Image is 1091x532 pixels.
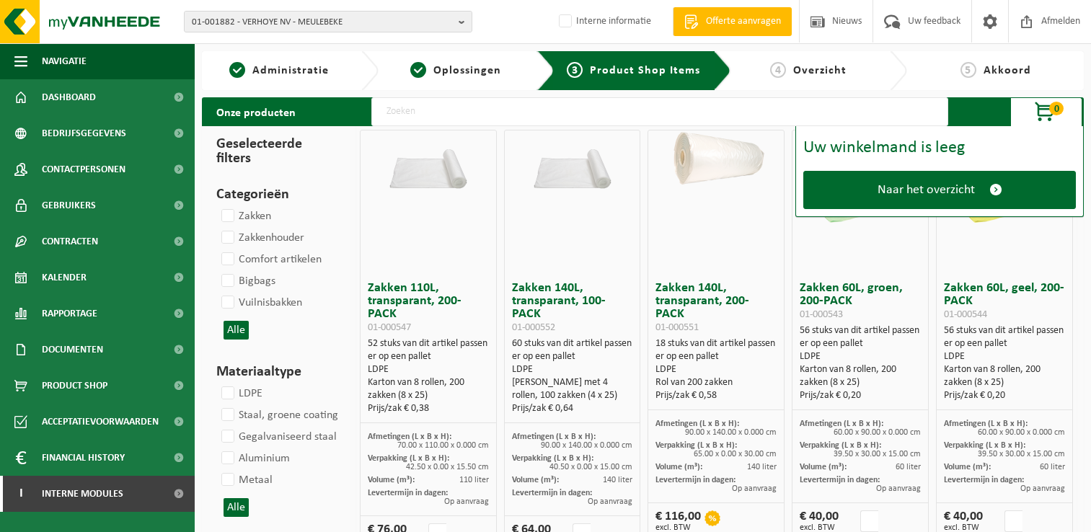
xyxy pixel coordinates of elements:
[218,227,304,249] label: Zakkenhouder
[14,476,27,512] span: I
[216,184,335,205] h3: Categorieën
[371,97,948,126] input: Zoeken
[747,463,777,471] span: 140 liter
[1010,97,1082,126] button: 0
[834,450,921,458] span: 39.50 x 30.00 x 15.00 cm
[655,441,737,450] span: Verpakking (L x B x H):
[541,441,632,450] span: 90.00 x 140.00 x 0.000 cm
[512,454,593,463] span: Verpakking (L x B x H):
[1004,510,1022,532] input: 1
[368,454,449,463] span: Verpakking (L x B x H):
[252,65,329,76] span: Administratie
[367,130,490,192] img: 01-000547
[1020,484,1065,493] span: Op aanvraag
[410,62,426,78] span: 2
[944,282,1065,321] h3: Zakken 60L, geel, 200-PACK
[218,469,273,491] label: Metaal
[944,510,983,532] div: € 40,00
[397,441,489,450] span: 70.00 x 110.00 x 0.000 cm
[224,321,249,340] button: Alle
[800,363,921,389] div: Karton van 8 rollen, 200 zakken (8 x 25)
[192,12,453,33] span: 01-001882 - VERHOYE NV - MEULEBEKE
[800,282,921,321] h3: Zakken 60L, groen, 200-PACK
[42,43,87,79] span: Navigatie
[800,420,883,428] span: Afmetingen (L x B x H):
[433,65,501,76] span: Oplossingen
[694,450,777,458] span: 65.00 x 0.00 x 30.00 cm
[368,376,489,402] div: Karton van 8 rollen, 200 zakken (8 x 25)
[218,249,322,270] label: Comfort artikelen
[511,130,634,192] img: 01-000552
[224,498,249,517] button: Alle
[512,402,633,415] div: Prijs/zak € 0,64
[567,62,583,78] span: 3
[800,389,921,402] div: Prijs/zak € 0,20
[42,296,97,332] span: Rapportage
[944,476,1024,484] span: Levertermijn in dagen:
[655,420,739,428] span: Afmetingen (L x B x H):
[209,62,350,79] a: 1Administratie
[216,133,335,169] h3: Geselecteerde filters
[732,484,777,493] span: Op aanvraag
[184,11,472,32] button: 01-001882 - VERHOYE NV - MEULEBEKE
[655,322,699,333] span: 01-000551
[368,402,489,415] div: Prijs/zak € 0,38
[702,14,785,29] span: Offerte aanvragen
[218,448,290,469] label: Aluminium
[655,282,777,334] h3: Zakken 140L, transparant, 200-PACK
[800,476,880,484] span: Levertermijn in dagen:
[944,363,1065,389] div: Karton van 8 rollen, 200 zakken (8 x 25)
[42,151,125,187] span: Contactpersonen
[1040,463,1065,471] span: 60 liter
[42,187,96,223] span: Gebruikers
[655,376,777,389] div: Rol van 200 zakken
[42,79,96,115] span: Dashboard
[512,322,555,333] span: 01-000552
[800,441,881,450] span: Verpakking (L x B x H):
[218,292,302,314] label: Vuilnisbakken
[202,97,310,126] h2: Onze producten
[800,463,847,471] span: Volume (m³):
[860,510,878,532] input: 1
[42,223,98,260] span: Contracten
[800,350,921,363] div: LDPE
[984,65,1031,76] span: Akkoord
[655,523,701,532] span: excl. BTW
[738,62,879,79] a: 4Overzicht
[800,523,839,532] span: excl. BTW
[655,389,777,402] div: Prijs/zak € 0,58
[42,260,87,296] span: Kalender
[512,489,592,497] span: Levertermijn in dagen:
[368,489,448,497] span: Levertermijn in dagen:
[878,182,975,198] span: Naar het overzicht
[565,62,702,79] a: 3Product Shop Items
[549,463,632,471] span: 40.50 x 0.00 x 15.00 cm
[944,420,1028,428] span: Afmetingen (L x B x H):
[944,309,987,320] span: 01-000544
[218,383,262,404] label: LDPE
[960,62,976,78] span: 5
[944,324,1065,402] div: 56 stuks van dit artikel passen er op een pallet
[42,476,123,512] span: Interne modules
[42,440,125,476] span: Financial History
[218,426,337,448] label: Gegalvaniseerd staal
[876,484,921,493] span: Op aanvraag
[944,523,983,532] span: excl. BTW
[914,62,1077,79] a: 5Akkoord
[590,65,700,76] span: Product Shop Items
[512,282,633,334] h3: Zakken 140L, transparant, 100-PACK
[944,463,991,471] span: Volume (m³):
[42,404,159,440] span: Acceptatievoorwaarden
[944,350,1065,363] div: LDPE
[655,476,736,484] span: Levertermijn in dagen:
[42,115,126,151] span: Bedrijfsgegevens
[978,428,1065,437] span: 60.00 x 90.00 x 0.000 cm
[229,62,245,78] span: 1
[655,463,702,471] span: Volume (m³):
[42,332,103,368] span: Documenten
[216,361,335,383] h3: Materiaaltype
[512,433,596,441] span: Afmetingen (L x B x H):
[655,130,777,192] img: 01-000551
[368,363,489,376] div: LDPE
[655,337,777,402] div: 18 stuks van dit artikel passen er op een pallet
